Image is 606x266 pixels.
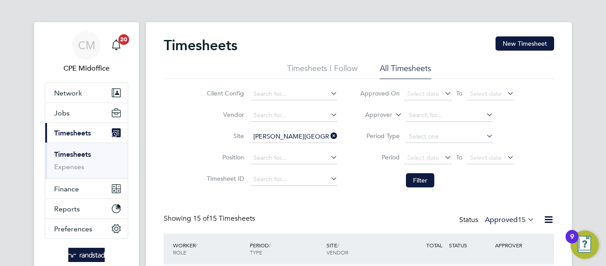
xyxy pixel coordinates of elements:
span: ROLE [173,249,186,256]
label: Position [204,153,244,161]
div: Status [459,214,536,226]
label: Approved [485,215,535,224]
label: Client Config [204,89,244,97]
span: Jobs [54,109,70,117]
span: Select date [470,154,502,162]
span: Select date [407,154,439,162]
span: Network [54,89,82,97]
span: 15 [518,215,526,224]
div: 9 [570,237,574,248]
label: Vendor [204,111,244,119]
button: Network [45,83,128,103]
div: WORKER [171,237,248,260]
div: SITE [324,237,401,260]
span: Select date [407,90,439,98]
button: Filter [406,173,434,187]
button: Reports [45,199,128,218]
div: APPROVER [493,237,539,253]
span: To [453,151,465,163]
button: Jobs [45,103,128,123]
input: Search for... [250,109,338,122]
label: Site [204,132,244,140]
input: Search for... [406,109,493,122]
span: / [196,242,197,249]
label: Approved On [360,89,400,97]
div: Showing [164,214,257,223]
li: All Timesheets [380,63,431,79]
span: CPE Midoffice [45,63,128,74]
a: CMCPE Midoffice [45,31,128,74]
button: Preferences [45,219,128,238]
span: Select date [470,90,502,98]
button: New Timesheet [496,36,554,51]
span: Timesheets [54,129,91,137]
span: / [269,242,271,249]
a: Timesheets [54,150,91,159]
input: Search for... [250,131,338,143]
span: To [453,87,465,99]
input: Search for... [250,88,338,100]
input: Search for... [250,173,338,186]
span: TYPE [250,249,262,256]
div: STATUS [447,237,493,253]
span: 20 [118,34,129,45]
span: / [337,242,339,249]
label: Approver [352,111,392,119]
label: Timesheet ID [204,175,244,183]
span: CM [78,40,95,51]
button: Timesheets [45,123,128,143]
a: 20 [107,31,125,60]
span: 15 Timesheets [193,214,255,223]
div: PERIOD [248,237,324,260]
a: Go to home page [45,248,128,262]
input: Select one [406,131,493,143]
img: randstad-logo-retina.png [68,248,105,262]
a: Expenses [54,163,84,171]
span: TOTAL [426,242,442,249]
input: Search for... [250,152,338,164]
div: Timesheets [45,143,128,179]
label: Period [360,153,400,161]
span: Reports [54,205,80,213]
h2: Timesheets [164,36,237,54]
span: VENDOR [327,249,348,256]
label: Period Type [360,132,400,140]
button: Finance [45,179,128,199]
li: Timesheets I Follow [287,63,358,79]
span: Finance [54,185,79,193]
button: Open Resource Center, 9 new notifications [571,230,599,259]
span: 15 of [193,214,209,223]
span: Preferences [54,225,92,233]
